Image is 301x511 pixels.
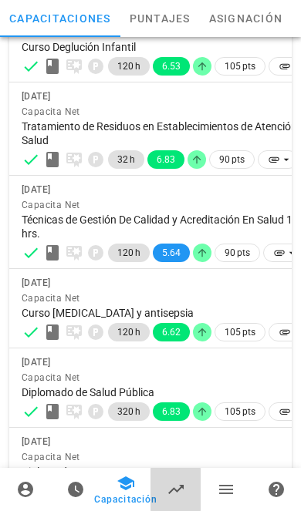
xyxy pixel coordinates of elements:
span: 90 pts [219,152,245,167]
span: 6.83 [157,150,175,169]
span: Capacita Net [22,293,80,304]
span: Capacita Net [22,372,80,383]
span: 105 pts [225,404,255,419]
span: Capacita Net [22,106,80,117]
span: Capacita Net [22,200,80,210]
span: Capacita Net [22,452,80,462]
span: 32 h [117,150,135,169]
a: Capacitación [100,468,150,511]
span: 6.53 [162,57,181,76]
span: 320 h [117,402,140,421]
span: 120 h [117,323,140,341]
span: 6.62 [162,323,181,341]
span: 5.64 [162,244,181,262]
span: 90 pts [225,245,250,261]
span: 105 pts [225,324,255,340]
span: Capacitación [93,494,157,505]
span: 120 h [117,244,140,262]
span: 6.83 [162,402,181,421]
span: 120 h [117,57,140,76]
span: 105 pts [225,59,255,74]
